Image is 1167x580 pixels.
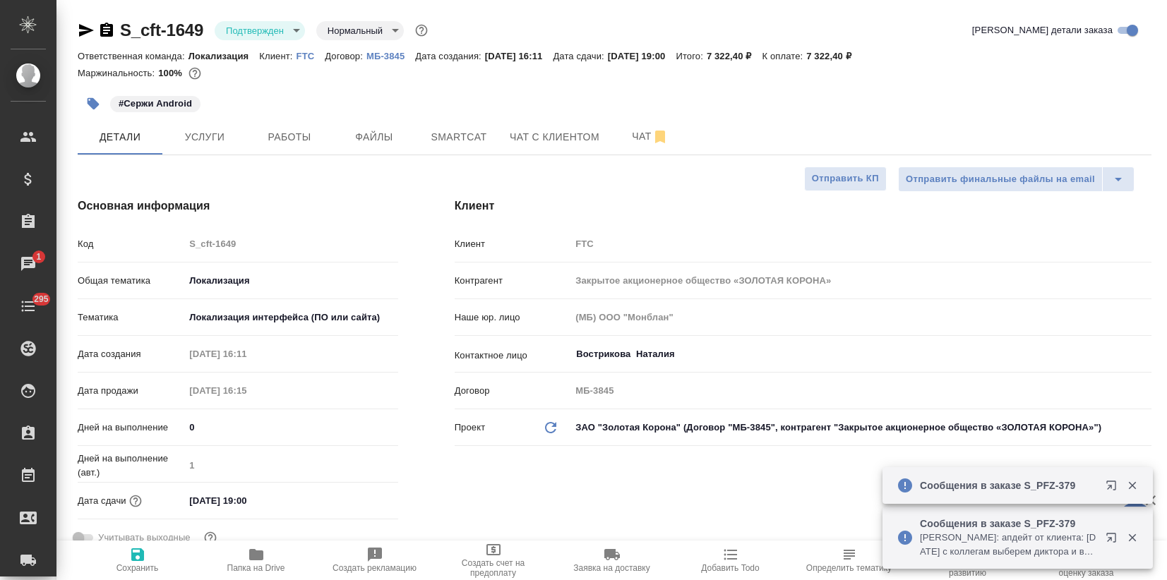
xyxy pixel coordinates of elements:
[898,167,1103,192] button: Отправить финальные файлы на email
[570,234,1151,254] input: Пустое поле
[1144,353,1147,356] button: Open
[78,68,158,78] p: Маржинальность:
[184,380,308,401] input: Пустое поле
[676,51,706,61] p: Итого:
[570,270,1151,291] input: Пустое поле
[443,558,544,578] span: Создать счет на предоплату
[972,23,1113,37] span: [PERSON_NAME] детали заказа
[906,171,1095,188] span: Отправить финальные файлы на email
[119,97,192,111] p: #Сержи Android
[366,49,415,61] a: МБ-3845
[898,167,1135,192] div: split button
[920,531,1096,559] p: [PERSON_NAME]: апдейт от клиента: [DATE] с коллегам выберем диктора и вернусь к вам. Вот здесь (п...
[4,289,53,324] a: 295
[366,51,415,61] p: МБ-3845
[184,269,397,293] div: Локализация
[297,49,325,61] a: FTC
[434,540,553,580] button: Создать счет на предоплату
[78,384,184,398] p: Дата продажи
[920,478,1096,493] p: Сообщения в заказе S_PFZ-379
[455,198,1151,215] h4: Клиент
[78,494,126,508] p: Дата сдачи
[120,20,203,40] a: S_cft-1649
[222,25,288,37] button: Подтвержден
[804,167,887,191] button: Отправить КП
[652,128,669,145] svg: Отписаться
[455,421,486,435] p: Проект
[425,128,493,146] span: Smartcat
[25,292,57,306] span: 295
[28,250,49,264] span: 1
[616,128,684,145] span: Чат
[333,563,417,573] span: Создать рекламацию
[184,455,397,476] input: Пустое поле
[98,531,191,545] span: Учитывать выходные
[570,380,1151,401] input: Пустое поле
[485,51,553,61] p: [DATE] 16:11
[78,347,184,361] p: Дата создания
[812,171,879,187] span: Отправить КП
[78,237,184,251] p: Код
[78,310,184,325] p: Тематика
[920,516,1096,531] p: Сообщения в заказе S_PFZ-379
[570,416,1151,440] div: ЗАО "Золотая Корона" (Договор "МБ-3845", контрагент "Закрытое акционерное общество «ЗОЛОТАЯ КОРОН...
[671,540,790,580] button: Добавить Todo
[215,21,305,40] div: Подтвержден
[608,51,676,61] p: [DATE] 19:00
[78,198,398,215] h4: Основная информация
[86,128,154,146] span: Детали
[259,51,296,61] p: Клиент:
[188,51,260,61] p: Локализация
[1118,531,1147,544] button: Закрыть
[323,25,387,37] button: Нормальный
[78,274,184,288] p: Общая тематика
[184,306,397,330] div: Локализация интерфейса (ПО или сайта)
[455,349,571,363] p: Контактное лицо
[1097,524,1131,557] button: Открыть в новой вкладке
[1118,479,1147,492] button: Закрыть
[256,128,323,146] span: Работы
[78,452,184,480] p: Дней на выполнение (авт.)
[701,563,759,573] span: Добавить Todo
[184,417,397,437] input: ✎ Введи что-нибудь
[297,51,325,61] p: FTC
[227,563,285,573] span: Папка на Drive
[325,51,366,61] p: Договор:
[171,128,239,146] span: Услуги
[412,21,431,40] button: Доп статусы указывают на важность/срочность заказа
[553,51,607,61] p: Дата сдачи:
[116,563,159,573] span: Сохранить
[78,88,109,119] button: Добавить тэг
[762,51,806,61] p: К оплате:
[455,237,571,251] p: Клиент
[806,563,892,573] span: Определить тематику
[570,307,1151,327] input: Пустое поле
[78,421,184,435] p: Дней на выполнение
[415,51,484,61] p: Дата создания:
[4,246,53,282] a: 1
[340,128,408,146] span: Файлы
[197,540,316,580] button: Папка на Drive
[184,344,308,364] input: Пустое поле
[806,51,862,61] p: 7 322,40 ₽
[316,21,404,40] div: Подтвержден
[184,490,308,511] input: ✎ Введи что-нибудь
[201,528,220,547] button: Выбери, если сб и вс нужно считать рабочими днями для выполнения заказа.
[186,64,204,83] button: 0.00 RUB;
[316,540,434,580] button: Создать рекламацию
[184,234,397,254] input: Пустое поле
[553,540,671,580] button: Заявка на доставку
[455,310,571,325] p: Наше юр. лицо
[98,22,115,39] button: Скопировать ссылку
[158,68,186,78] p: 100%
[707,51,762,61] p: 7 322,40 ₽
[126,492,145,510] button: Если добавить услуги и заполнить их объемом, то дата рассчитается автоматически
[78,540,197,580] button: Сохранить
[510,128,599,146] span: Чат с клиентом
[78,22,95,39] button: Скопировать ссылку для ЯМессенджера
[78,51,188,61] p: Ответственная команда:
[790,540,909,580] button: Определить тематику
[455,274,571,288] p: Контрагент
[1097,471,1131,505] button: Открыть в новой вкладке
[573,563,650,573] span: Заявка на доставку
